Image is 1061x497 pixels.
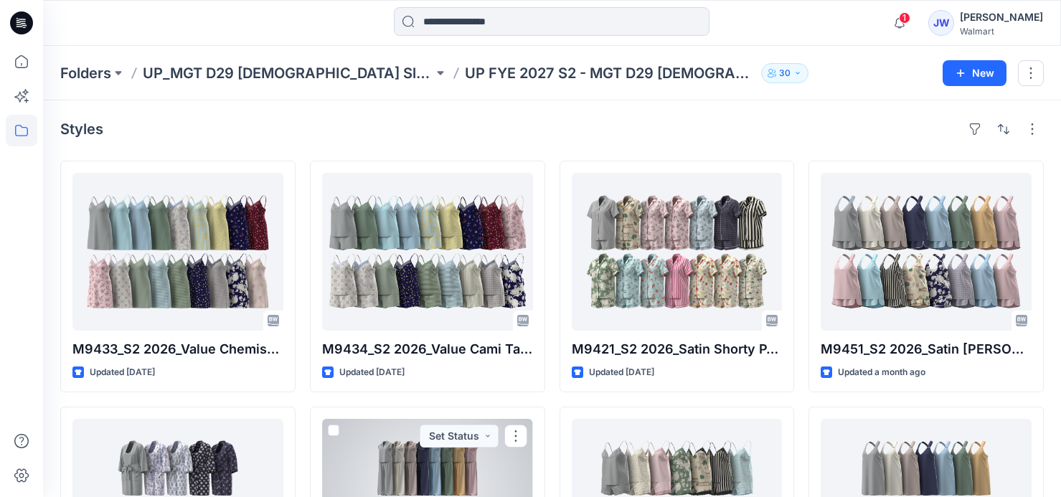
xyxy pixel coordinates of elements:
p: M9434_S2 2026_Value Cami Tap_Midpoint [322,339,533,359]
a: M9421_S2 2026_Satin Shorty PJ_Midpoint [572,173,783,331]
p: Updated [DATE] [589,365,654,380]
p: Updated [DATE] [339,365,405,380]
a: M9433_S2 2026_Value Chemise_Midpoint [72,173,283,331]
h4: Styles [60,120,103,138]
a: M9434_S2 2026_Value Cami Tap_Midpoint [322,173,533,331]
p: M9451_S2 2026_Satin [PERSON_NAME] Set_Midpoint [821,339,1032,359]
a: UP_MGT D29 [DEMOGRAPHIC_DATA] Sleep [143,63,433,83]
p: Updated [DATE] [90,365,155,380]
div: Walmart [960,26,1043,37]
button: New [943,60,1006,86]
a: M9451_S2 2026_Satin Cami Short Set_Midpoint [821,173,1032,331]
a: Folders [60,63,111,83]
p: M9433_S2 2026_Value Chemise_Midpoint [72,339,283,359]
div: JW [928,10,954,36]
button: 30 [761,63,808,83]
p: Updated a month ago [838,365,925,380]
span: 1 [899,12,910,24]
div: [PERSON_NAME] [960,9,1043,26]
p: M9421_S2 2026_Satin Shorty PJ_Midpoint [572,339,783,359]
p: UP FYE 2027 S2 - MGT D29 [DEMOGRAPHIC_DATA] Sleepwear [465,63,755,83]
p: 30 [779,65,791,81]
